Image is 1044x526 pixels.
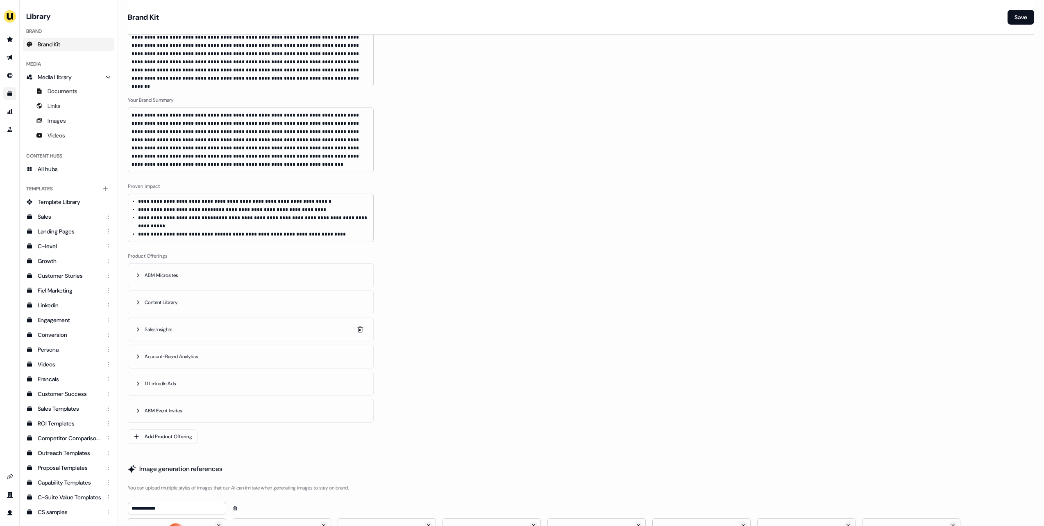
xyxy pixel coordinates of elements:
div: Sales Templates [38,405,101,413]
div: Fiel Marketing [38,286,101,295]
div: ROI Templates [38,419,101,428]
a: Linkedin [23,299,114,312]
div: C-Suite Value Templates [38,493,101,501]
div: Francais [38,375,101,383]
div: Landing Pages [38,227,101,236]
a: Media Library [23,71,114,84]
div: Sales [38,213,101,221]
a: All hubs [23,162,114,176]
span: Media Library [38,73,72,81]
h1: Brand Kit [128,12,159,22]
span: Sales Insights [145,325,174,334]
a: Go to integrations [3,470,16,483]
button: Sales InsightsDelete offering [128,318,373,341]
div: Linkedin [38,301,101,309]
div: Videos [38,360,101,368]
a: Francais [23,373,114,386]
a: Template Library [23,195,114,208]
h3: Library [23,10,114,21]
button: Save [1008,10,1034,25]
span: Content Library [145,298,179,306]
div: CS samples [38,508,101,516]
a: Go to prospects [3,33,16,46]
a: Images [23,114,114,127]
a: Conversion [23,328,114,341]
a: Competitor Comparisons [23,432,114,445]
a: Videos [23,129,114,142]
h2: Image generation references [139,464,222,474]
div: Persona [38,345,101,354]
div: Conversion [38,331,101,339]
a: Customer Success [23,387,114,400]
a: ROI Templates [23,417,114,430]
a: Fiel Marketing [23,284,114,297]
a: Links [23,99,114,112]
button: Add Product Offering [128,429,197,444]
label: Product Offerings [128,252,374,260]
a: Videos [23,358,114,371]
div: Competitor Comparisons [38,434,101,442]
a: Proposal Templates [23,461,114,474]
button: Account-Based AnalyticsDelete offering [128,345,373,368]
button: 1:1 LinkedIn AdsDelete offering [128,372,373,395]
a: Go to templates [3,87,16,100]
a: Go to attribution [3,105,16,118]
span: 1:1 LinkedIn Ads [145,380,177,388]
button: Content LibraryDelete offering [128,291,373,314]
a: Persona [23,343,114,356]
a: C-Suite Value Templates [23,491,114,504]
span: Links [48,102,61,110]
a: Go to team [3,488,16,501]
a: Customer Stories [23,269,114,282]
span: Videos [48,131,65,140]
div: C-level [38,242,101,250]
div: Templates [23,182,114,195]
div: Outreach Templates [38,449,101,457]
a: Outreach Templates [23,446,114,460]
a: Growth [23,254,114,268]
a: Documents [23,85,114,98]
a: Go to Inbound [3,69,16,82]
div: Customer Stories [38,272,101,280]
button: ABM Event InvitesDelete offering [128,399,373,422]
span: ABM Event Invites [145,407,184,415]
p: You can upload multiple styles of images that our AI can imitate when generating images to stay o... [128,484,1034,492]
a: CS samples [23,505,114,519]
div: Content Hubs [23,149,114,162]
a: Go to outbound experience [3,51,16,64]
div: Media [23,57,114,71]
a: Go to experiments [3,123,16,136]
a: C-level [23,240,114,253]
button: ABM MicrositesDelete offering [128,264,373,287]
button: Delete offering [354,323,367,336]
span: Template Library [38,198,80,206]
a: Landing Pages [23,225,114,238]
a: Go to profile [3,506,16,519]
label: Proven impact [128,182,374,190]
a: Engagement [23,313,114,327]
div: Capability Templates [38,478,101,487]
span: Brand Kit [38,40,60,48]
div: Proposal Templates [38,464,101,472]
span: Images [48,117,66,125]
div: Brand [23,25,114,38]
span: Account-Based Analytics [145,352,200,361]
span: Documents [48,87,77,95]
a: Sales [23,210,114,223]
div: Engagement [38,316,101,324]
a: Capability Templates [23,476,114,489]
a: Sales Templates [23,402,114,415]
div: Customer Success [38,390,101,398]
label: Your Brand Summary [128,96,374,104]
span: ABM Microsites [145,271,179,279]
a: Brand Kit [23,38,114,51]
span: All hubs [38,165,58,173]
div: Growth [38,257,101,265]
